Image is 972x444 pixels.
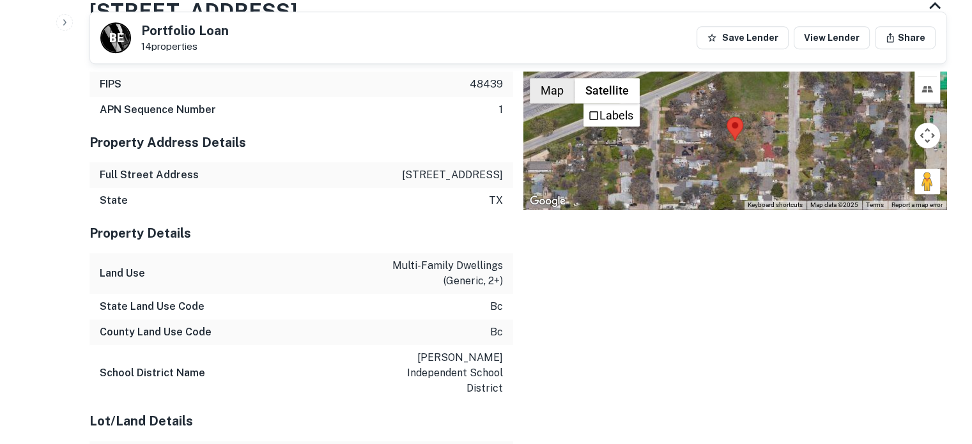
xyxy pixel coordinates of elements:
p: 1 [499,102,503,118]
h5: Property Details [89,224,513,243]
button: Map camera controls [914,123,940,148]
button: Tilt map [914,77,940,102]
button: Save Lender [697,26,789,49]
h6: FIPS [100,77,121,92]
button: Show street map [530,78,575,103]
iframe: Chat Widget [908,342,972,403]
ul: Show satellite imagery [583,103,640,126]
h6: School District Name [100,365,205,381]
label: Labels [599,109,633,122]
img: Google [527,193,569,210]
h6: County Land Use Code [100,325,212,340]
h6: State [100,193,128,208]
p: 48439 [470,77,503,92]
span: Map data ©2025 [810,201,858,208]
a: B E [100,22,131,53]
a: Report a map error [891,201,943,208]
h6: APN Sequence Number [100,102,216,118]
button: Rotate map counterclockwise [914,50,940,76]
p: bc [490,299,503,314]
button: Show satellite imagery [575,78,640,103]
p: [PERSON_NAME] independent school district [388,350,503,396]
p: tx [489,193,503,208]
p: B E [109,29,123,47]
a: Open this area in Google Maps (opens a new window) [527,193,569,210]
a: Terms (opens in new tab) [866,201,884,208]
button: Drag Pegman onto the map to open Street View [914,169,940,194]
h6: Full Street Address [100,167,199,183]
li: Labels [585,105,638,125]
h5: Portfolio Loan [141,24,229,37]
a: View Lender [794,26,870,49]
h6: State Land Use Code [100,299,204,314]
p: [STREET_ADDRESS] [402,167,503,183]
button: Share [875,26,936,49]
p: multi-family dwellings (generic, 2+) [388,258,503,289]
h5: Property Address Details [89,133,513,152]
h5: Lot/Land Details [89,411,513,431]
p: 14 properties [141,41,229,52]
button: Keyboard shortcuts [748,201,803,210]
h6: Land Use [100,266,145,281]
p: bc [490,325,503,340]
